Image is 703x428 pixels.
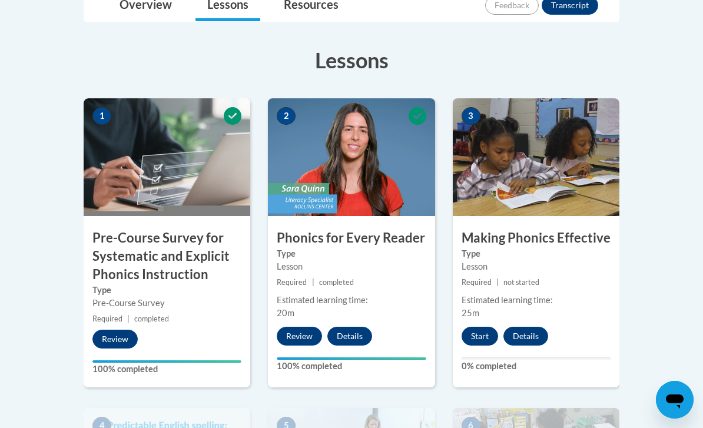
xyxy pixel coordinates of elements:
[268,98,435,216] img: Course Image
[277,260,426,273] div: Lesson
[92,330,138,349] button: Review
[92,297,241,310] div: Pre-Course Survey
[462,247,611,260] label: Type
[277,294,426,307] div: Estimated learning time:
[277,247,426,260] label: Type
[462,327,498,346] button: Start
[134,314,169,323] span: completed
[277,308,294,318] span: 20m
[92,363,241,376] label: 100% completed
[462,260,611,273] div: Lesson
[92,360,241,363] div: Your progress
[92,284,241,297] label: Type
[462,294,611,307] div: Estimated learning time:
[277,360,426,373] label: 100% completed
[277,107,296,125] span: 2
[319,278,354,287] span: completed
[84,229,250,283] h3: Pre-Course Survey for Systematic and Explicit Phonics Instruction
[453,98,619,216] img: Course Image
[277,278,307,287] span: Required
[462,278,492,287] span: Required
[84,98,250,216] img: Course Image
[462,308,479,318] span: 25m
[462,107,480,125] span: 3
[312,278,314,287] span: |
[127,314,130,323] span: |
[84,45,619,75] h3: Lessons
[92,314,122,323] span: Required
[503,278,539,287] span: not started
[462,360,611,373] label: 0% completed
[656,381,694,419] iframe: Button to launch messaging window
[453,229,619,247] h3: Making Phonics Effective
[277,327,322,346] button: Review
[496,278,499,287] span: |
[92,107,111,125] span: 1
[268,229,435,247] h3: Phonics for Every Reader
[277,357,426,360] div: Your progress
[503,327,548,346] button: Details
[327,327,372,346] button: Details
